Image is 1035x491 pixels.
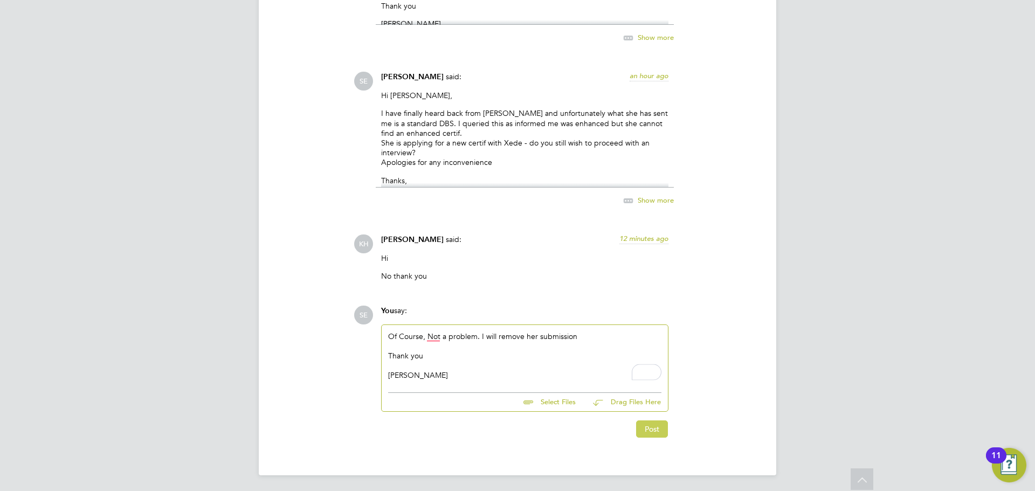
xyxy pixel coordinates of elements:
[381,1,668,11] p: Thank you
[354,72,373,91] span: SE
[381,306,394,315] span: You
[992,448,1026,482] button: Open Resource Center, 11 new notifications
[619,234,668,243] span: 12 minutes ago
[381,108,668,167] p: I have finally heard back from [PERSON_NAME] and unfortunately what she has sent me is a standard...
[381,235,444,244] span: [PERSON_NAME]
[388,351,661,361] div: Thank you
[381,19,668,29] p: [PERSON_NAME]
[381,253,668,263] p: Hi
[991,455,1001,469] div: 11
[584,391,661,414] button: Drag Files Here
[354,234,373,253] span: KH
[388,331,661,381] div: To enrich screen reader interactions, please activate Accessibility in Grammarly extension settings
[381,306,668,324] div: say:
[446,234,461,244] span: said:
[381,91,668,100] p: Hi [PERSON_NAME],
[388,370,661,380] div: [PERSON_NAME]
[630,71,668,80] span: an hour ago
[638,196,674,205] span: Show more
[354,306,373,324] span: SE
[636,420,668,438] button: Post
[381,72,444,81] span: [PERSON_NAME]
[381,271,668,281] p: No thank you
[638,33,674,42] span: Show more
[381,176,668,185] p: Thanks,
[446,72,461,81] span: said:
